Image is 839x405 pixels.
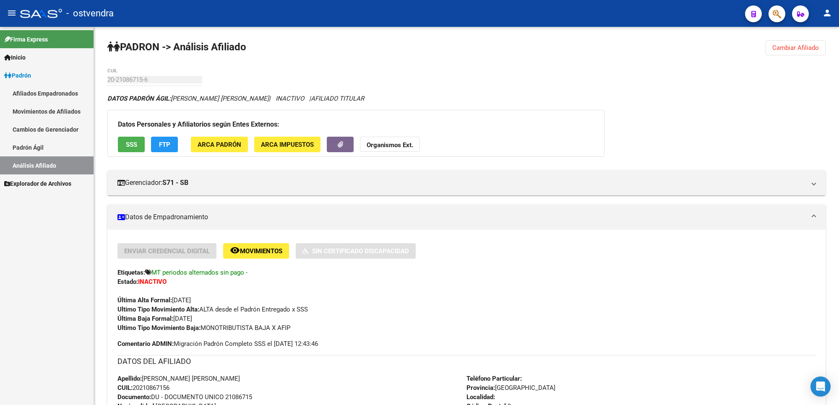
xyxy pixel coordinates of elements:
strong: Ultimo Tipo Movimiento Baja: [117,324,201,332]
strong: Localidad: [466,393,495,401]
mat-expansion-panel-header: Datos de Empadronamiento [107,205,826,230]
h3: Datos Personales y Afiliatorios según Entes Externos: [118,119,594,130]
h3: DATOS DEL AFILIADO [117,356,816,367]
strong: Documento: [117,393,151,401]
span: - ostvendra [66,4,114,23]
span: Movimientos [240,247,282,255]
mat-panel-title: Datos de Empadronamiento [117,213,805,222]
span: SSS [126,141,137,148]
strong: Teléfono Particular: [466,375,522,382]
strong: S71 - SB [162,178,188,187]
span: MT periodos alternados sin pago - [151,269,248,276]
strong: Provincia: [466,384,495,392]
span: Inicio [4,53,26,62]
i: | INACTIVO | [107,95,364,102]
strong: Etiquetas: [117,269,145,276]
span: ALTA desde el Padrón Entregado x SSS [117,306,308,313]
strong: Última Baja Formal: [117,315,173,322]
strong: Comentario ADMIN: [117,340,174,348]
span: Explorador de Archivos [4,179,71,188]
span: AFILIADO TITULAR [311,95,364,102]
span: Padrón [4,71,31,80]
strong: INACTIVO [138,278,167,286]
span: 20210867156 [117,384,169,392]
strong: Organismos Ext. [367,141,413,149]
span: Firma Express [4,35,48,44]
strong: CUIL: [117,384,133,392]
strong: Estado: [117,278,138,286]
strong: PADRON -> Análisis Afiliado [107,41,246,53]
span: DU - DOCUMENTO UNICO 21086715 [117,393,252,401]
span: [DATE] [117,315,192,322]
span: FTP [159,141,170,148]
strong: Ultimo Tipo Movimiento Alta: [117,306,199,313]
mat-icon: remove_red_eye [230,245,240,255]
span: ARCA Impuestos [261,141,314,148]
span: MONOTRIBUTISTA BAJA X AFIP [117,324,290,332]
strong: DATOS PADRÓN ÁGIL: [107,95,171,102]
span: ARCA Padrón [198,141,241,148]
strong: Apellido: [117,375,142,382]
button: Cambiar Afiliado [766,40,826,55]
button: Organismos Ext. [360,137,420,152]
span: Enviar Credencial Digital [124,247,210,255]
mat-panel-title: Gerenciador: [117,178,805,187]
span: [DATE] [117,296,191,304]
mat-icon: person [822,8,832,18]
mat-icon: menu [7,8,17,18]
button: Enviar Credencial Digital [117,243,216,259]
span: Cambiar Afiliado [772,44,819,52]
button: SSS [118,137,145,152]
span: [PERSON_NAME] [PERSON_NAME] [107,95,269,102]
span: Sin Certificado Discapacidad [312,247,409,255]
div: Open Intercom Messenger [810,376,831,397]
button: Movimientos [223,243,289,259]
button: Sin Certificado Discapacidad [296,243,416,259]
mat-expansion-panel-header: Gerenciador:S71 - SB [107,170,826,195]
button: FTP [151,137,178,152]
span: [GEOGRAPHIC_DATA] [466,384,555,392]
span: Migración Padrón Completo SSS el [DATE] 12:43:46 [117,339,318,348]
button: ARCA Padrón [191,137,248,152]
strong: Última Alta Formal: [117,296,172,304]
button: ARCA Impuestos [254,137,320,152]
span: [PERSON_NAME] [PERSON_NAME] [117,375,240,382]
